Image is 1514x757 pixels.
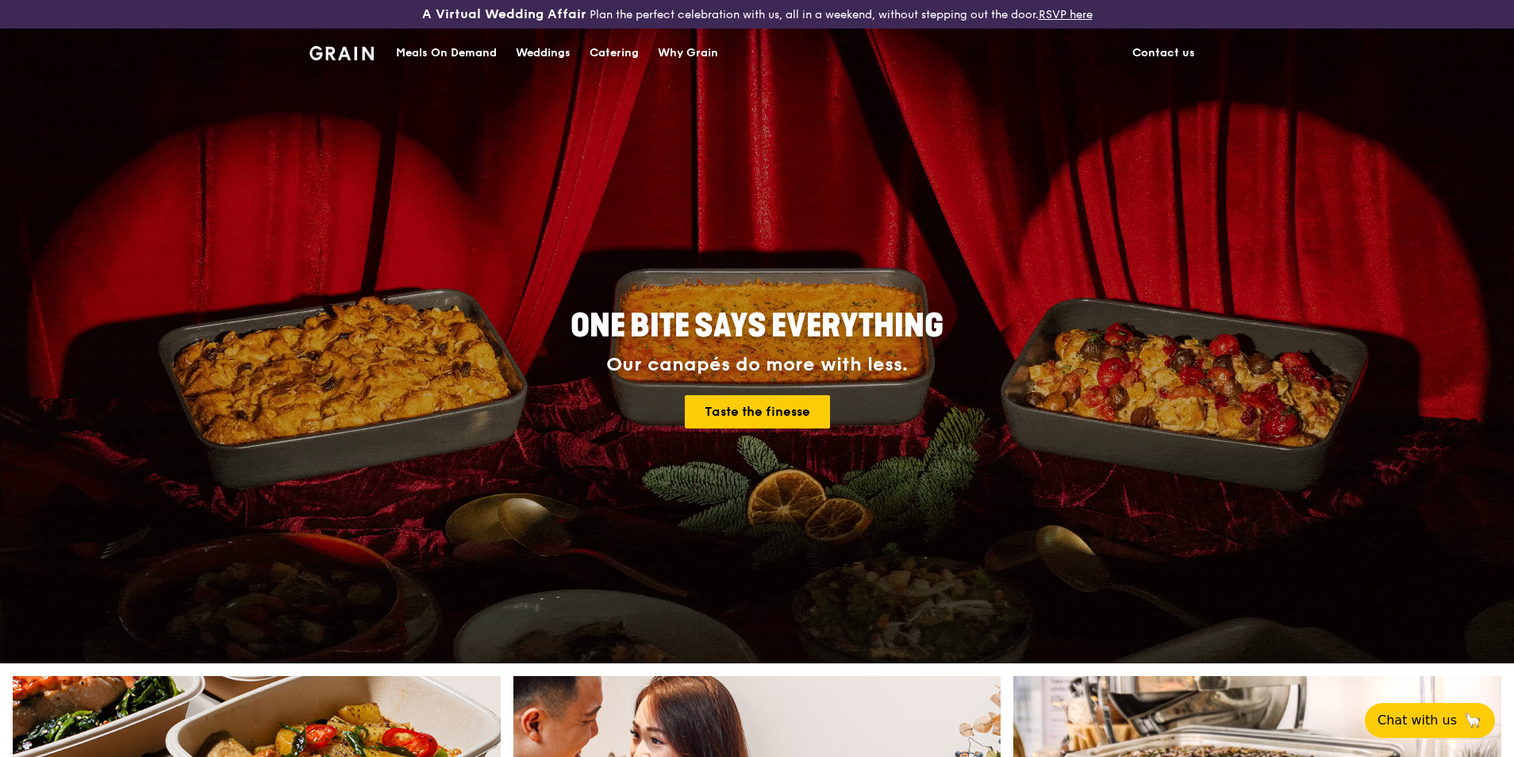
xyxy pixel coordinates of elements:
[309,46,374,60] img: Grain
[685,395,830,428] a: Taste the finesse
[516,29,571,77] div: Weddings
[1123,29,1205,77] a: Contact us
[396,29,497,77] div: Meals On Demand
[1365,703,1495,738] button: Chat with us🦙
[580,29,648,77] a: Catering
[648,29,728,77] a: Why Grain
[571,307,943,345] span: ONE BITE SAYS EVERYTHING
[1463,711,1482,730] span: 🦙
[300,6,1214,22] div: Plan the perfect celebration with us, all in a weekend, without stepping out the door.
[422,6,586,22] h3: A Virtual Wedding Affair
[506,29,580,77] a: Weddings
[590,29,639,77] div: Catering
[309,28,374,75] a: GrainGrain
[658,29,718,77] div: Why Grain
[1378,711,1457,730] span: Chat with us
[1039,8,1093,21] a: RSVP here
[471,354,1043,376] div: Our canapés do more with less.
